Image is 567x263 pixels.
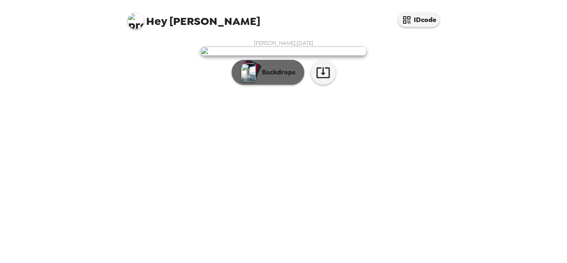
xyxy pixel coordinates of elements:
button: Backdrops [232,60,304,85]
span: Hey [146,14,167,29]
span: [PERSON_NAME] , [DATE] [254,39,313,47]
img: profile pic [127,12,144,29]
p: Backdrops [258,67,296,77]
button: IDcode [398,12,440,27]
img: user [200,47,367,56]
span: [PERSON_NAME] [127,8,260,27]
